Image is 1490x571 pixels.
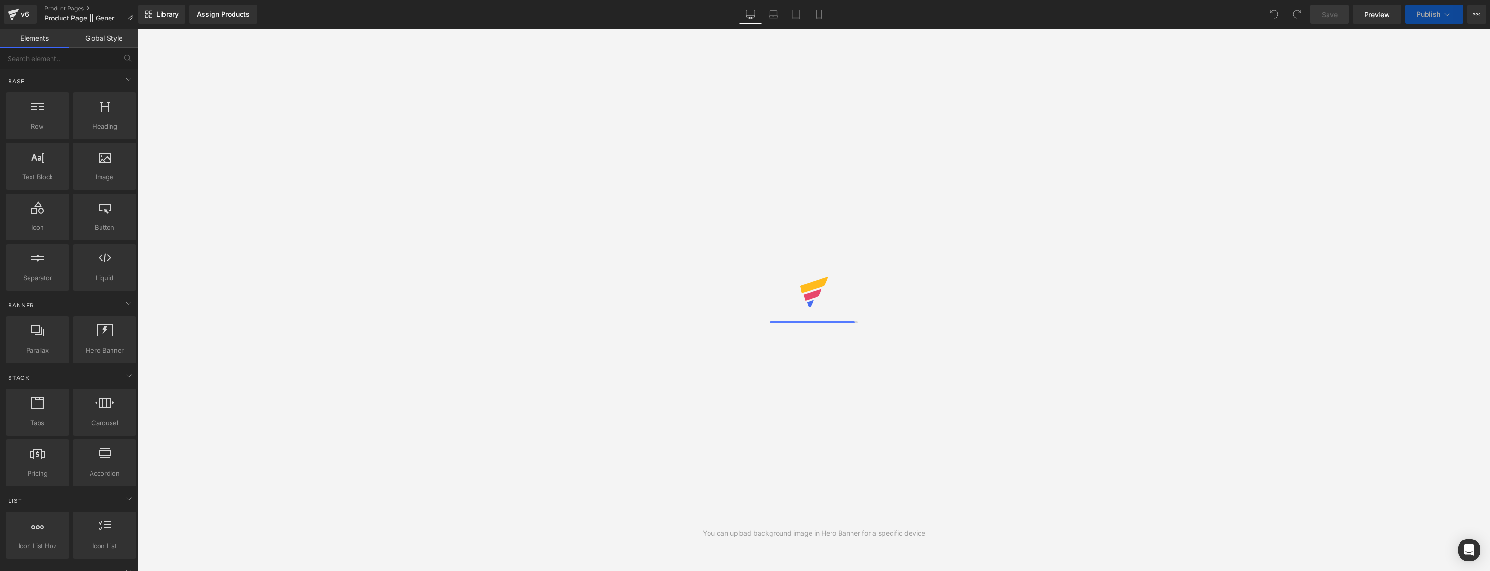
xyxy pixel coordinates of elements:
[156,10,179,19] span: Library
[197,10,250,18] div: Assign Products
[7,496,23,505] span: List
[76,122,133,132] span: Heading
[138,5,185,24] a: New Library
[785,5,808,24] a: Tablet
[1417,10,1440,18] span: Publish
[1467,5,1486,24] button: More
[9,418,66,428] span: Tabs
[1353,5,1401,24] a: Preview
[1322,10,1338,20] span: Save
[44,14,123,22] span: Product Page || General ||
[76,223,133,233] span: Button
[4,5,37,24] a: v6
[1364,10,1390,20] span: Preview
[76,172,133,182] span: Image
[76,273,133,283] span: Liquid
[9,346,66,356] span: Parallax
[739,5,762,24] a: Desktop
[9,469,66,479] span: Pricing
[69,29,138,48] a: Global Style
[76,541,133,551] span: Icon List
[9,273,66,283] span: Separator
[9,541,66,551] span: Icon List Hoz
[808,5,831,24] a: Mobile
[1287,5,1307,24] button: Redo
[9,172,66,182] span: Text Block
[19,8,31,20] div: v6
[7,373,30,382] span: Stack
[703,528,925,539] div: You can upload background image in Hero Banner for a specific device
[7,77,26,86] span: Base
[762,5,785,24] a: Laptop
[1405,5,1463,24] button: Publish
[76,418,133,428] span: Carousel
[7,301,35,310] span: Banner
[9,223,66,233] span: Icon
[1265,5,1284,24] button: Undo
[1458,539,1480,561] div: Open Intercom Messenger
[76,469,133,479] span: Accordion
[76,346,133,356] span: Hero Banner
[9,122,66,132] span: Row
[44,5,141,12] a: Product Pages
